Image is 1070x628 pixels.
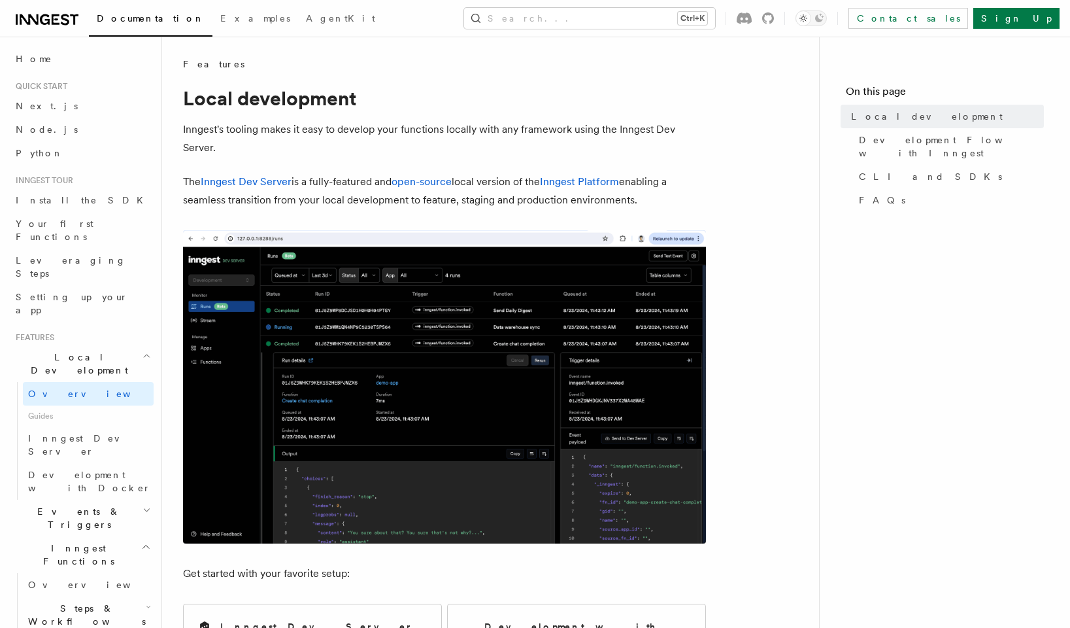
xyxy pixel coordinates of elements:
button: Local Development [10,345,154,382]
span: Examples [220,13,290,24]
a: open-source [392,175,452,188]
span: Quick start [10,81,67,92]
a: Install the SDK [10,188,154,212]
span: Inngest Dev Server [28,433,140,457]
div: Local Development [10,382,154,500]
span: FAQs [859,194,905,207]
a: AgentKit [298,4,383,35]
a: Your first Functions [10,212,154,249]
span: Development with Docker [28,470,151,493]
span: Your first Functions [16,218,93,242]
a: Next.js [10,94,154,118]
button: Events & Triggers [10,500,154,536]
span: Node.js [16,124,78,135]
a: Leveraging Steps [10,249,154,285]
p: Get started with your favorite setup: [183,565,706,583]
a: FAQs [854,188,1044,212]
span: Python [16,148,63,158]
a: Python [10,141,154,165]
span: Features [10,332,54,343]
p: The is a fully-featured and local version of the enabling a seamless transition from your local d... [183,173,706,209]
span: Events & Triggers [10,505,142,531]
span: Home [16,52,52,65]
span: Local Development [10,351,142,377]
span: Documentation [97,13,205,24]
span: Setting up your app [16,292,128,315]
span: CLI and SDKs [859,170,1002,183]
span: Leveraging Steps [16,255,126,279]
span: Guides [23,406,154,427]
a: Inngest Platform [540,175,619,188]
p: Inngest's tooling makes it easy to develop your functions locally with any framework using the In... [183,120,706,157]
span: Inngest Functions [10,542,141,568]
button: Inngest Functions [10,536,154,573]
a: Development with Docker [23,463,154,500]
span: Steps & Workflows [23,602,146,628]
span: Overview [28,389,163,399]
span: Inngest tour [10,175,73,186]
a: Documentation [89,4,212,37]
a: Home [10,47,154,71]
a: Examples [212,4,298,35]
a: Overview [23,382,154,406]
a: Development Flow with Inngest [854,128,1044,165]
button: Toggle dark mode [795,10,827,26]
span: Features [183,58,244,71]
a: Sign Up [973,8,1060,29]
span: Next.js [16,101,78,111]
a: CLI and SDKs [854,165,1044,188]
span: Development Flow with Inngest [859,133,1044,160]
kbd: Ctrl+K [678,12,707,25]
a: Inngest Dev Server [23,427,154,463]
h4: On this page [846,84,1044,105]
a: Node.js [10,118,154,141]
button: Search...Ctrl+K [464,8,715,29]
span: AgentKit [306,13,375,24]
a: Overview [23,573,154,597]
h1: Local development [183,86,706,110]
a: Inngest Dev Server [201,175,292,188]
span: Install the SDK [16,195,151,205]
img: The Inngest Dev Server on the Functions page [183,230,706,544]
span: Local development [851,110,1003,123]
span: Overview [28,580,163,590]
a: Local development [846,105,1044,128]
a: Setting up your app [10,285,154,322]
a: Contact sales [848,8,968,29]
